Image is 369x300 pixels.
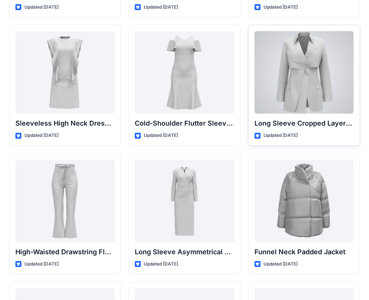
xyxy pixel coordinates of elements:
[15,247,114,257] p: High-Waisted Drawstring Flare Trousers
[255,31,354,114] a: Long Sleeve Cropped Layered Blazer Dress
[264,260,298,268] p: Updated [DATE]
[255,160,354,242] a: Funnel Neck Padded Jacket
[144,260,178,268] p: Updated [DATE]
[135,118,234,129] p: Cold-Shoulder Flutter Sleeve Midi Dress
[255,247,354,257] p: Funnel Neck Padded Jacket
[24,3,59,11] p: Updated [DATE]
[135,247,234,257] p: Long Sleeve Asymmetrical Wrap Midi Dress
[15,160,114,242] a: High-Waisted Drawstring Flare Trousers
[15,118,114,129] p: Sleeveless High Neck Dress with Front Ruffle
[15,31,114,114] a: Sleeveless High Neck Dress with Front Ruffle
[264,132,298,139] p: Updated [DATE]
[255,118,354,129] p: Long Sleeve Cropped Layered Blazer Dress
[24,260,59,268] p: Updated [DATE]
[24,132,59,139] p: Updated [DATE]
[264,3,298,11] p: Updated [DATE]
[144,132,178,139] p: Updated [DATE]
[144,3,178,11] p: Updated [DATE]
[135,160,234,242] a: Long Sleeve Asymmetrical Wrap Midi Dress
[135,31,234,114] a: Cold-Shoulder Flutter Sleeve Midi Dress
